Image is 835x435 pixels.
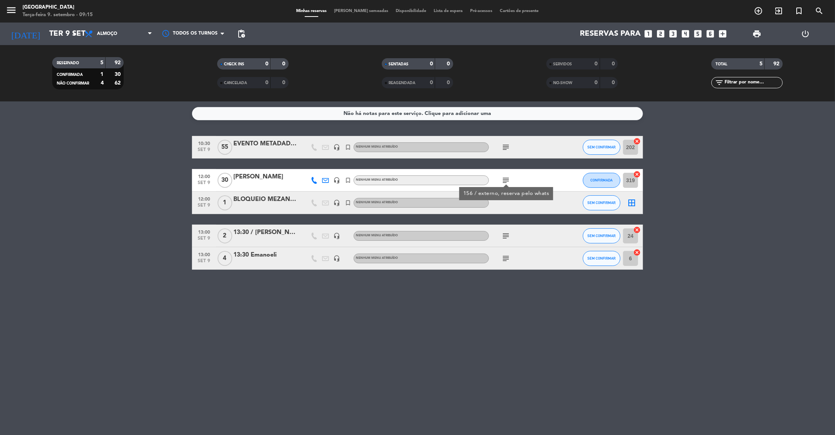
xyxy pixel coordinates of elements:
[356,257,398,260] span: Nenhum menu atribuído
[195,139,213,147] span: 10:30
[195,258,213,267] span: set 9
[633,137,641,145] i: cancel
[282,61,287,66] strong: 0
[718,29,728,39] i: add_box
[282,80,287,85] strong: 0
[115,60,122,65] strong: 92
[759,61,762,66] strong: 5
[218,251,232,266] span: 4
[57,61,79,65] span: RESERVADO
[265,61,268,66] strong: 0
[233,172,297,182] div: [PERSON_NAME]
[195,236,213,245] span: set 9
[583,140,620,155] button: SEM CONFIRMAR
[218,228,232,243] span: 2
[447,61,452,66] strong: 0
[195,147,213,156] span: set 9
[23,11,93,19] div: Terça-feira 9. setembro - 09:15
[100,60,103,65] strong: 5
[293,9,331,13] span: Minhas reservas
[97,31,117,36] span: Almoço
[501,143,510,152] i: subject
[233,195,297,204] div: BLOQUEIO MEZANINO
[669,29,678,39] i: looks_3
[101,80,104,86] strong: 4
[588,201,616,205] span: SEM CONFIRMAR
[583,173,620,188] button: CONFIRMADA
[333,255,340,262] i: headset_mic
[591,178,613,182] span: CONFIRMADA
[224,62,245,66] span: CHECK INS
[265,80,268,85] strong: 0
[195,227,213,236] span: 13:00
[815,6,824,15] i: search
[195,250,213,258] span: 13:00
[195,172,213,180] span: 12:00
[430,9,467,13] span: Lista de espera
[706,29,715,39] i: looks_6
[463,190,549,198] div: 156 / externo, reserva pelo whats
[233,228,297,237] div: 13:30 / [PERSON_NAME]
[501,254,510,263] i: subject
[496,9,543,13] span: Cartões de presente
[331,9,392,13] span: [PERSON_NAME] semeadas
[356,178,398,181] span: Nenhum menu atribuído
[57,73,83,77] span: CONFIRMADA
[588,145,616,149] span: SEM CONFIRMAR
[115,80,122,86] strong: 62
[345,144,351,151] i: turned_in_not
[333,144,340,151] i: headset_mic
[195,180,213,189] span: set 9
[588,256,616,260] span: SEM CONFIRMAR
[656,29,666,39] i: looks_two
[356,201,398,204] span: Nenhum menu atribuído
[754,6,763,15] i: add_circle_outline
[57,82,89,85] span: NÃO CONFIRMAR
[23,4,93,11] div: [GEOGRAPHIC_DATA]
[6,5,17,18] button: menu
[774,6,783,15] i: exit_to_app
[753,29,762,38] span: print
[430,61,433,66] strong: 0
[773,61,781,66] strong: 92
[195,203,213,211] span: set 9
[716,62,728,66] span: TOTAL
[724,79,782,87] input: Filtrar por nome...
[781,23,829,45] div: LOG OUT
[115,72,122,77] strong: 30
[389,81,415,85] span: REAGENDADA
[333,233,340,239] i: headset_mic
[583,195,620,210] button: SEM CONFIRMAR
[633,249,641,256] i: cancel
[392,9,430,13] span: Disponibilidade
[693,29,703,39] i: looks_5
[681,29,691,39] i: looks_4
[356,145,398,148] span: Nenhum menu atribuído
[633,226,641,234] i: cancel
[633,171,641,178] i: cancel
[595,80,598,85] strong: 0
[233,250,297,260] div: 13:30 Emanoeli
[644,29,653,39] i: looks_one
[218,195,232,210] span: 1
[794,6,803,15] i: turned_in_not
[195,194,213,203] span: 12:00
[233,139,297,149] div: EVENTO METADADOS
[6,26,45,42] i: [DATE]
[588,234,616,238] span: SEM CONFIRMAR
[224,81,247,85] span: CANCELADA
[553,62,572,66] span: SERVIDOS
[580,29,641,38] span: Reservas para
[467,9,496,13] span: Pré-acessos
[6,5,17,16] i: menu
[218,140,232,155] span: 55
[345,199,351,206] i: turned_in_not
[501,176,510,185] i: subject
[345,177,351,184] i: turned_in_not
[595,61,598,66] strong: 0
[356,234,398,237] span: Nenhum menu atribuído
[801,29,810,38] i: power_settings_new
[237,29,246,38] span: pending_actions
[583,228,620,243] button: SEM CONFIRMAR
[627,198,636,207] i: border_all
